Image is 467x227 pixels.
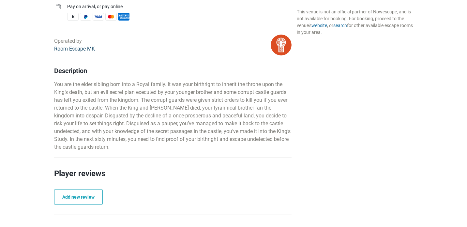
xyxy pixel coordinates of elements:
[105,13,117,21] span: MasterCard
[54,37,95,53] div: Operated by
[93,13,104,21] span: Visa
[297,8,413,36] div: This venue is not an official partner of Nowescape, and is not available for booking. For booking...
[67,13,79,21] span: Cash
[54,168,292,189] h2: Player reviews
[80,13,91,21] span: PayPal
[54,67,292,75] h4: Description
[54,46,95,52] a: Room Escape MK
[333,23,347,28] a: search
[271,35,292,55] img: bitmap.png
[311,23,327,28] a: website
[118,13,129,21] span: American Express
[67,3,292,10] div: Pay on arrival, or pay online
[54,189,103,205] a: Add new review
[54,81,292,151] p: You are the elder sibling born into a Royal family. It was your birthright to inherit the throne ...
